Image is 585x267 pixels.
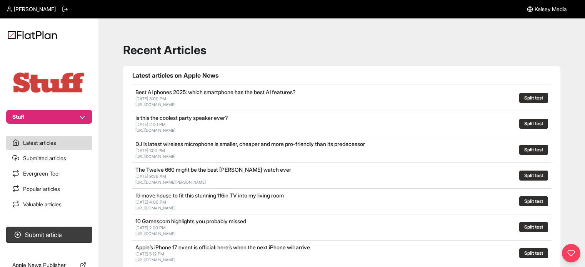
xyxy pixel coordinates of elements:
[135,225,166,231] span: [DATE] 2:00 PM
[135,231,175,236] a: [URL][DOMAIN_NAME]
[11,71,88,95] img: Publication Logo
[135,122,166,127] span: [DATE] 2:00 PM
[135,128,175,133] a: [URL][DOMAIN_NAME]
[14,5,56,13] span: [PERSON_NAME]
[519,196,548,206] button: Split test
[135,174,166,179] span: [DATE] 9:36 AM
[135,257,175,262] a: [URL][DOMAIN_NAME]
[6,197,92,211] a: Valuable articles
[519,248,548,258] button: Split test
[135,199,166,205] span: [DATE] 4:00 PM
[8,31,57,39] img: Logo
[6,5,56,13] a: [PERSON_NAME]
[135,180,206,184] a: [URL][DOMAIN_NAME][PERSON_NAME]
[135,251,164,257] span: [DATE] 5:12 PM
[519,171,548,181] button: Split test
[6,136,92,150] a: Latest articles
[6,151,92,165] a: Submitted articles
[135,102,175,107] a: [URL][DOMAIN_NAME]
[135,114,228,121] a: Is this the coolest party speaker ever?
[132,71,551,80] h1: Latest articles on Apple News
[519,119,548,129] button: Split test
[135,244,310,250] a: Apple’s iPhone 17 event is official: here’s when the next iPhone will arrive
[135,218,246,224] a: 10 Gamescom highlights you probably missed
[6,167,92,181] a: Evergreen Tool
[519,145,548,155] button: Split test
[535,5,567,13] span: Kelsey Media
[519,222,548,232] button: Split test
[135,206,175,210] a: [URL][DOMAIN_NAME]
[135,148,165,153] span: [DATE] 1:00 PM
[6,227,92,243] button: Submit article
[6,110,92,124] button: Stuff
[135,166,291,173] a: The Twelve 660 might be the best [PERSON_NAME] watch ever
[135,141,365,147] a: DJI’s latest wireless microphone is smaller, cheaper and more pro-friendly than its predecessor
[135,192,284,199] a: I’d move house to fit this stunning 116in TV into my living room
[519,93,548,103] button: Split test
[135,154,175,159] a: [URL][DOMAIN_NAME]
[135,96,166,101] span: [DATE] 3:00 PM
[135,89,296,95] a: Best AI phones 2025: which smartphone has the best AI features?
[6,182,92,196] a: Popular articles
[123,43,560,57] h1: Recent Articles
